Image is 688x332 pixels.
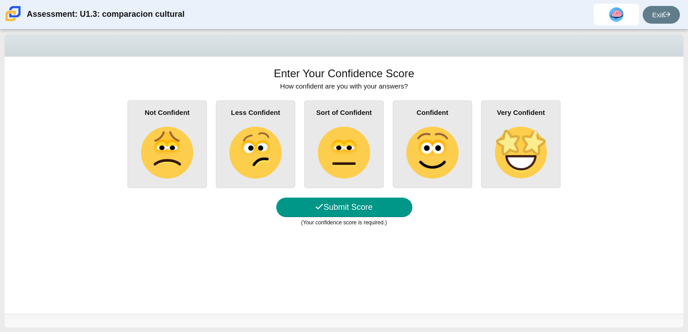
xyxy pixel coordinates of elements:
span: How confident are you with your answers? [280,82,408,90]
b: Less Confident [231,109,280,116]
img: Carmen School of Science & Technology [4,4,23,23]
a: Exit [643,6,680,24]
b: Sort of Confident [316,109,371,116]
h1: Enter Your Confidence Score [274,66,415,81]
button: Submit Score [276,198,412,217]
img: alonso.reyesestrad.yHoxq9 [609,7,624,22]
small: (Your confidence score is required.) [301,219,387,226]
b: Not Confident [145,109,190,116]
div: Assessment: U1.3: comparacion cultural [27,4,185,25]
img: star-struck-face.png [495,127,546,178]
img: confused-face.png [229,127,281,178]
b: Very Confident [497,109,545,116]
img: slightly-smiling-face.png [406,127,458,178]
img: slightly-frowning-face.png [141,127,193,178]
b: Confident [417,109,449,116]
a: Carmen School of Science & Technology [4,17,23,25]
img: neutral-face.png [318,127,370,178]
